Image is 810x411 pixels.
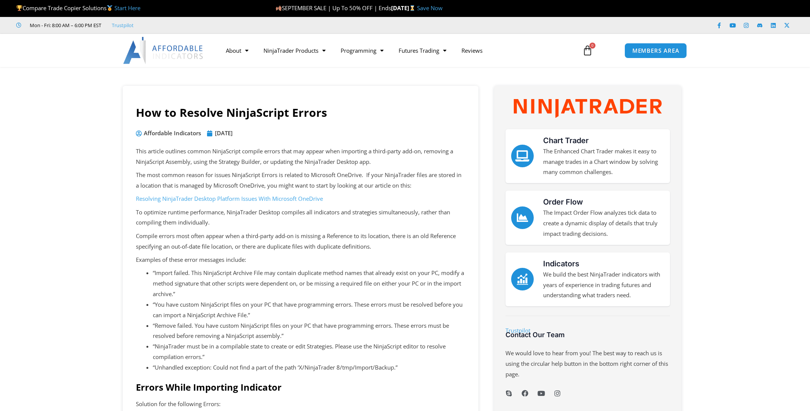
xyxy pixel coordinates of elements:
span: MEMBERS AREA [632,48,679,53]
p: Compile errors most often appear when a third-party add-on is missing a Reference to its location... [136,231,465,252]
a: Order Flow [511,206,534,229]
h2: Errors While Importing Indicator [136,381,465,393]
strong: [DATE] [391,4,417,12]
h1: How to Resolve NinjaScript Errors [136,105,465,121]
a: Chart Trader [511,145,534,167]
li: “Import failed. This NinjaScript Archive File may contain duplicate method names that already exi... [153,268,465,299]
a: Programming [333,42,391,59]
p: The most common reason for issues NinjaScript Errors is related to Microsoft OneDrive. If your Ni... [136,170,465,191]
a: Trustpilot [505,327,530,334]
a: MEMBERS AREA [624,43,687,58]
time: [DATE] [215,129,233,137]
p: We would love to hear from you! The best way to reach us is using the circular help button in the... [505,348,670,380]
a: Resolving NinjaTrader Desktop Platform Issues With Microsoft OneDrive [136,195,323,202]
a: Chart Trader [543,136,589,145]
a: Order Flow [543,197,583,206]
img: 🏆 [17,5,22,11]
span: 0 [589,43,595,49]
li: “Unhandled exception: Could not find a part of the path ‘X/NinjaTrader 8/tmp/Import/Backup.” [153,362,465,373]
li: “Remove failed. You have custom NinjaScript files on your PC that have programming errors. These ... [153,321,465,342]
span: Affordable Indicators [142,128,201,139]
span: Mon - Fri: 8:00 AM – 6:00 PM EST [28,21,101,30]
p: We build the best NinjaTrader indicators with years of experience in trading futures and understa... [543,269,664,301]
p: To optimize runtime performance, NinjaTrader Desktop compiles all indicators and strategies simul... [136,207,465,228]
a: Save Now [417,4,443,12]
a: Indicators [543,259,579,268]
a: Start Here [114,4,140,12]
a: Futures Trading [391,42,454,59]
a: Reviews [454,42,490,59]
a: About [218,42,256,59]
img: ⌛ [410,5,415,11]
p: This article outlines common NinjaScript compile errors that may appear when importing a third-pa... [136,146,465,167]
nav: Menu [218,42,574,59]
span: Compare Trade Copier Solutions [16,4,140,12]
li: “You have custom NinjaScript files on your PC that have programming errors. These errors must be ... [153,299,465,321]
img: NinjaTrader Wordmark color RGB | Affordable Indicators – NinjaTrader [514,99,662,118]
a: Trustpilot [112,22,134,29]
p: Solution for the following Errors: [136,399,465,409]
span: SEPTEMBER SALE | Up To 50% OFF | Ends [276,4,391,12]
img: 🥇 [107,5,113,11]
p: The Impact Order Flow analyzes tick data to create a dynamic display of details that truly impact... [543,208,664,239]
a: Indicators [511,268,534,290]
a: 0 [571,40,604,61]
h3: Contact Our Team [505,330,670,339]
p: Examples of these error messages include: [136,255,465,265]
p: The Enhanced Chart Trader makes it easy to manage trades in a Chart window by solving many common... [543,146,664,178]
img: 🍂 [276,5,282,11]
a: NinjaTrader Products [256,42,333,59]
li: “NinjaTrader must be in a compilable state to create or edit Strategies. Please use the NinjaScri... [153,341,465,362]
img: LogoAI | Affordable Indicators – NinjaTrader [123,37,204,64]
